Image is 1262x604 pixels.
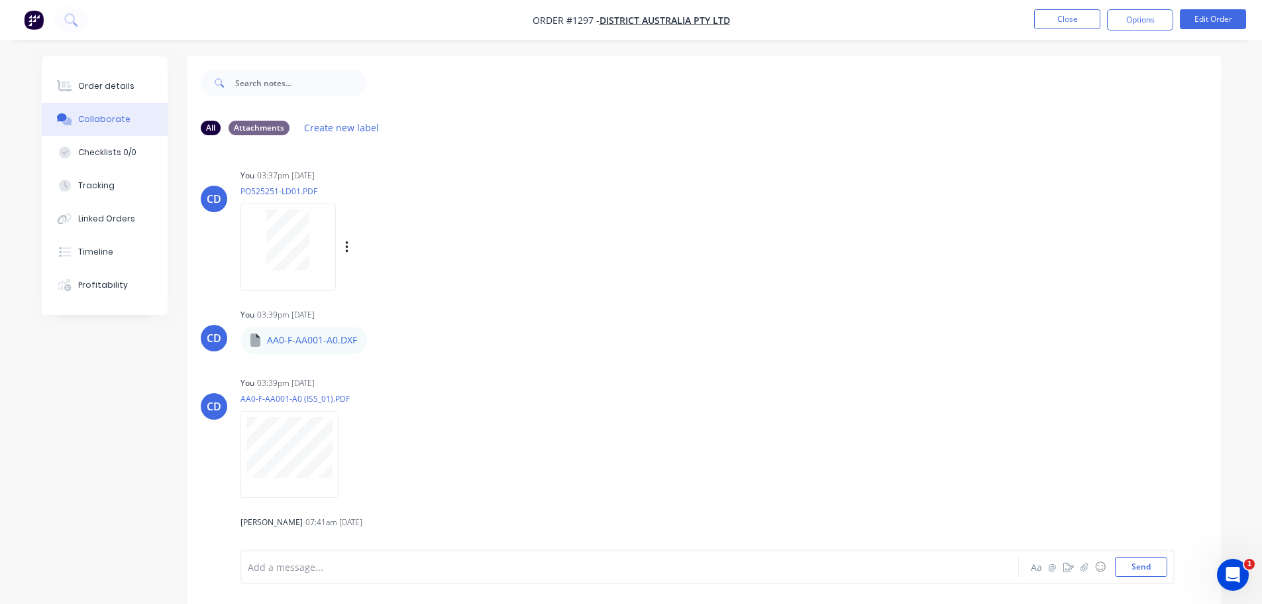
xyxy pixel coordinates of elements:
[42,136,168,169] button: Checklists 0/0
[257,377,315,389] div: 03:39pm [DATE]
[240,377,254,389] div: You
[229,121,289,135] div: Attachments
[42,202,168,235] button: Linked Orders
[1180,9,1246,29] button: Edit Order
[1115,557,1167,577] button: Send
[207,191,221,207] div: CD
[235,70,366,96] input: Search notes...
[257,170,315,182] div: 03:37pm [DATE]
[1244,559,1255,570] span: 1
[207,330,221,346] div: CD
[297,119,386,137] button: Create new label
[240,186,484,197] p: PO525251-LD01.PDF
[78,246,113,258] div: Timeline
[240,516,303,528] div: [PERSON_NAME]
[1029,559,1045,575] button: Aa
[1034,9,1100,29] button: Close
[78,213,135,225] div: Linked Orders
[201,121,221,135] div: All
[257,309,315,321] div: 03:39pm [DATE]
[78,80,134,92] div: Order details
[207,398,221,414] div: CD
[78,113,131,125] div: Collaborate
[78,279,128,291] div: Profitability
[240,393,352,404] p: AA0-F-AA001-A0 (ISS_01).PDF
[240,170,254,182] div: You
[42,70,168,103] button: Order details
[42,235,168,269] button: Timeline
[1107,9,1173,30] button: Options
[78,180,115,192] div: Tracking
[305,516,362,528] div: 07:41am [DATE]
[42,269,168,302] button: Profitability
[267,333,357,347] p: AA0-F-AA001-A0.DXF
[42,103,168,136] button: Collaborate
[1092,559,1108,575] button: ☺
[1217,559,1249,591] iframe: Intercom live chat
[1045,559,1061,575] button: @
[42,169,168,202] button: Tracking
[78,147,136,158] div: Checklists 0/0
[24,10,44,30] img: Factory
[600,14,730,27] a: District Australia PTY LTD
[240,309,254,321] div: You
[533,14,600,27] span: Order #1297 -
